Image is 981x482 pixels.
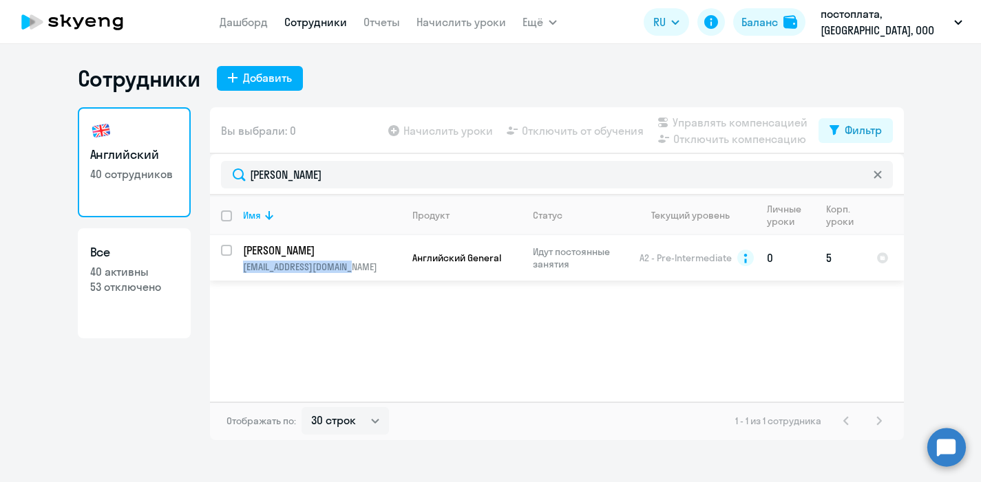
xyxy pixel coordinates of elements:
a: Дашборд [220,15,268,29]
td: 0 [756,235,815,281]
div: Имя [243,209,401,221]
span: Вы выбрали: 0 [221,122,296,139]
p: Идут постоянные занятия [533,245,627,270]
img: balance [783,15,797,29]
a: Сотрудники [284,15,347,29]
button: RU [644,8,689,36]
div: Имя [243,209,261,221]
div: Баланс [741,14,778,30]
button: постоплата, [GEOGRAPHIC_DATA], ООО [814,6,969,39]
a: Английский40 сотрудников [78,107,191,217]
button: Ещё [523,8,557,36]
div: Текущий уровень [651,209,730,221]
p: [EMAIL_ADDRESS][DOMAIN_NAME] [243,261,401,273]
a: Начислить уроки [416,15,506,29]
p: 53 отключено [90,279,178,294]
a: Все40 активны53 отключено [78,228,191,338]
div: Текущий уровень [639,209,755,221]
div: Статус [533,209,627,221]
div: Продукт [412,209,521,221]
h3: Английский [90,146,178,164]
p: постоплата, [GEOGRAPHIC_DATA], ООО [821,6,949,39]
button: Фильтр [819,118,893,143]
span: RU [653,14,666,30]
div: Статус [533,209,562,221]
div: Личные уроки [767,203,814,228]
div: Фильтр [845,122,882,138]
span: Английский General [412,252,501,264]
div: Продукт [412,209,450,221]
div: Добавить [243,69,292,86]
td: 5 [815,235,865,281]
img: english [90,120,112,142]
button: Балансbalance [733,8,805,36]
p: [PERSON_NAME] [243,243,399,258]
p: 40 сотрудников [90,166,178,182]
button: Добавить [217,66,303,91]
p: 40 активны [90,264,178,279]
span: A2 - Pre-Intermediate [640,252,732,264]
div: Личные уроки [767,203,805,228]
div: Корп. уроки [826,203,865,228]
span: Ещё [523,14,543,30]
a: Отчеты [363,15,400,29]
h3: Все [90,243,178,261]
span: Отображать по: [226,415,296,427]
a: [PERSON_NAME] [243,243,401,258]
h1: Сотрудники [78,65,200,92]
input: Поиск по имени, email, продукту или статусу [221,161,893,188]
span: 1 - 1 из 1 сотрудника [735,415,821,427]
div: Корп. уроки [826,203,856,228]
